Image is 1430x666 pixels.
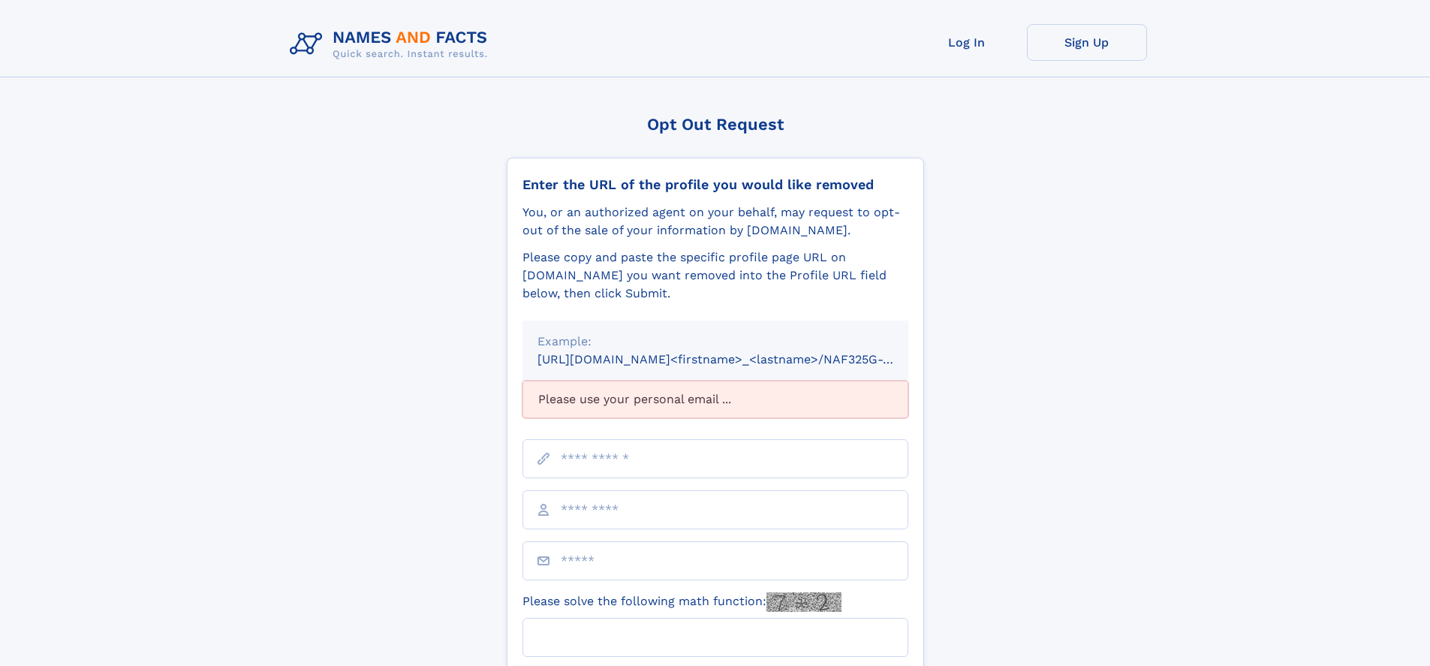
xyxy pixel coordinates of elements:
div: You, or an authorized agent on your behalf, may request to opt-out of the sale of your informatio... [522,203,908,240]
label: Please solve the following math function: [522,592,841,612]
a: Log In [907,24,1027,61]
img: Logo Names and Facts [284,24,500,65]
small: [URL][DOMAIN_NAME]<firstname>_<lastname>/NAF325G-xxxxxxxx [537,352,937,366]
a: Sign Up [1027,24,1147,61]
div: Opt Out Request [507,115,924,134]
div: Example: [537,333,893,351]
div: Please use your personal email ... [522,381,908,418]
div: Enter the URL of the profile you would like removed [522,176,908,193]
div: Please copy and paste the specific profile page URL on [DOMAIN_NAME] you want removed into the Pr... [522,249,908,303]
